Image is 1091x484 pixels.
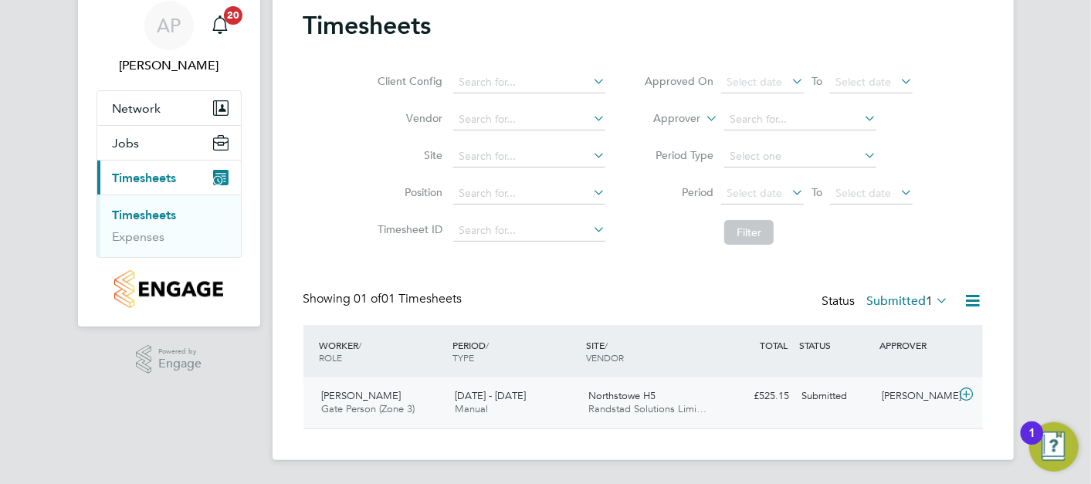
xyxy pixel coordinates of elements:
span: Engage [158,357,202,371]
span: Select date [727,75,782,89]
input: Search for... [453,146,605,168]
div: 1 [1028,433,1035,453]
div: STATUS [796,331,876,359]
img: countryside-properties-logo-retina.png [114,270,223,308]
span: Timesheets [113,171,177,185]
label: Approved On [644,74,713,88]
label: Site [373,148,442,162]
span: Jobs [113,136,140,151]
div: APPROVER [876,331,956,359]
span: [PERSON_NAME] [322,389,402,402]
span: Network [113,101,161,116]
a: AP[PERSON_NAME] [97,1,242,75]
span: 20 [224,6,242,25]
div: Status [822,291,952,313]
button: Jobs [97,126,241,160]
span: Select date [835,186,891,200]
label: Position [373,185,442,199]
a: Expenses [113,229,165,244]
a: 20 [205,1,235,50]
input: Select one [724,146,876,168]
span: VENDOR [586,351,624,364]
span: 01 of [354,291,382,306]
label: Timesheet ID [373,222,442,236]
div: PERIOD [449,331,582,371]
input: Search for... [453,109,605,130]
a: Timesheets [113,208,177,222]
span: Manual [455,402,488,415]
span: 1 [927,293,933,309]
span: TOTAL [761,339,788,351]
button: Network [97,91,241,125]
button: Timesheets [97,161,241,195]
div: SITE [582,331,716,371]
div: [PERSON_NAME] [876,384,956,409]
span: Gate Person (Zone 3) [322,402,415,415]
span: AP [157,15,181,36]
span: Andy Pearce [97,56,242,75]
div: Showing [303,291,466,307]
input: Search for... [453,183,605,205]
span: ROLE [320,351,343,364]
span: / [359,339,362,351]
span: [DATE] - [DATE] [455,389,526,402]
input: Search for... [453,72,605,93]
span: Select date [727,186,782,200]
div: Timesheets [97,195,241,257]
span: 01 Timesheets [354,291,462,306]
a: Powered byEngage [136,345,202,374]
label: Vendor [373,111,442,125]
h2: Timesheets [303,10,432,41]
label: Period [644,185,713,199]
input: Search for... [453,220,605,242]
button: Open Resource Center, 1 new notification [1029,422,1079,472]
span: / [605,339,608,351]
span: To [807,71,827,91]
input: Search for... [724,109,876,130]
span: / [486,339,489,351]
label: Submitted [867,293,949,309]
span: Northstowe H5 [588,389,656,402]
div: £525.15 [716,384,796,409]
span: To [807,182,827,202]
span: Randstad Solutions Limi… [588,402,706,415]
span: TYPE [452,351,474,364]
div: Submitted [796,384,876,409]
span: Select date [835,75,891,89]
button: Filter [724,220,774,245]
span: Powered by [158,345,202,358]
label: Period Type [644,148,713,162]
label: Client Config [373,74,442,88]
label: Approver [631,111,700,127]
div: WORKER [316,331,449,371]
a: Go to home page [97,270,242,308]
